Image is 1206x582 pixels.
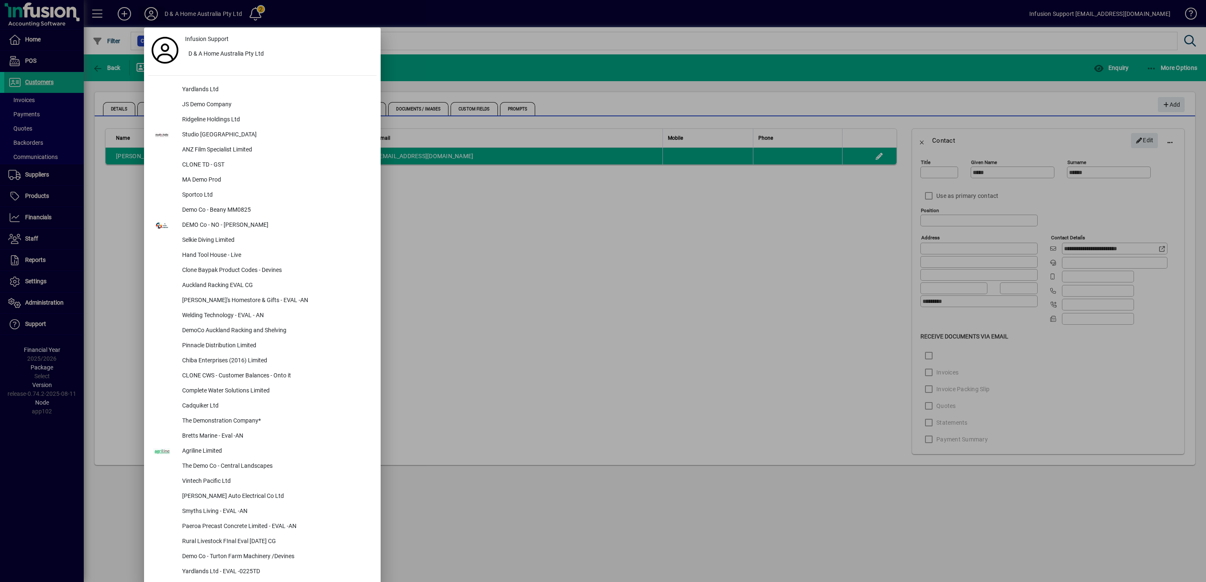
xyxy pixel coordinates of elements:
div: Sportco Ltd [175,188,376,203]
div: CLONE CWS - Customer Balances - Onto it [175,369,376,384]
button: D & A Home Australia Pty Ltd [182,47,376,62]
div: Clone Baypak Product Codes - Devines [175,263,376,278]
button: [PERSON_NAME] Auto Electrical Co Ltd [148,489,376,504]
button: Paeroa Precast Concrete Limited - EVAL -AN [148,519,376,534]
button: Bretts Marine - Eval -AN [148,429,376,444]
a: Profile [148,43,182,58]
div: The Demonstration Company* [175,414,376,429]
button: Welding Technology - EVAL - AN [148,308,376,323]
button: JS Demo Company [148,97,376,113]
button: Auckland Racking EVAL CG [148,278,376,293]
button: CLONE CWS - Customer Balances - Onto it [148,369,376,384]
button: Yardlands Ltd [148,82,376,97]
div: DemoCo Auckland Racking and Shelving [175,323,376,338]
button: [PERSON_NAME]'s Homestore & Gifts - EVAL -AN [148,293,376,308]
button: Agriline Limited [148,444,376,459]
div: Complete Water Solutions Limited [175,384,376,399]
button: Chiba Enterprises (2016) Limited [148,354,376,369]
button: CLONE TD - GST [148,158,376,173]
button: Pinnacle Distribution Limited [148,338,376,354]
div: Rural Livestock FInal Eval [DATE] CG [175,534,376,549]
span: Infusion Support [185,35,229,44]
button: Smyths Living - EVAL -AN [148,504,376,519]
button: ANZ Film Specialist Limited [148,143,376,158]
div: Auckland Racking EVAL CG [175,278,376,293]
div: [PERSON_NAME]'s Homestore & Gifts - EVAL -AN [175,293,376,308]
div: Smyths Living - EVAL -AN [175,504,376,519]
div: ANZ Film Specialist Limited [175,143,376,158]
button: Vintech Pacific Ltd [148,474,376,489]
button: Selkie Diving Limited [148,233,376,248]
button: Demo Co - Beany MM0825 [148,203,376,218]
button: DemoCo Auckland Racking and Shelving [148,323,376,338]
div: Chiba Enterprises (2016) Limited [175,354,376,369]
button: Sportco Ltd [148,188,376,203]
button: Clone Baypak Product Codes - Devines [148,263,376,278]
button: Rural Livestock FInal Eval [DATE] CG [148,534,376,549]
div: [PERSON_NAME] Auto Electrical Co Ltd [175,489,376,504]
button: Ridgeline Holdings Ltd [148,113,376,128]
button: Complete Water Solutions Limited [148,384,376,399]
button: Hand Tool House - Live [148,248,376,263]
div: Paeroa Precast Concrete Limited - EVAL -AN [175,519,376,534]
div: Selkie Diving Limited [175,233,376,248]
a: Infusion Support [182,32,376,47]
div: CLONE TD - GST [175,158,376,173]
div: JS Demo Company [175,97,376,113]
div: MA Demo Prod [175,173,376,188]
div: Yardlands Ltd [175,82,376,97]
div: Hand Tool House - Live [175,248,376,263]
button: MA Demo Prod [148,173,376,188]
div: Vintech Pacific Ltd [175,474,376,489]
div: Welding Technology - EVAL - AN [175,308,376,323]
button: The Demonstration Company* [148,414,376,429]
button: The Demo Co - Central Landscapes [148,459,376,474]
div: Cadquiker Ltd [175,399,376,414]
div: Demo Co - Turton Farm Machinery /Devines [175,549,376,564]
div: DEMO Co - NO - [PERSON_NAME] [175,218,376,233]
button: Demo Co - Turton Farm Machinery /Devines [148,549,376,564]
div: Yardlands Ltd - EVAL -0225TD [175,564,376,579]
div: Agriline Limited [175,444,376,459]
button: Yardlands Ltd - EVAL -0225TD [148,564,376,579]
div: The Demo Co - Central Landscapes [175,459,376,474]
div: Pinnacle Distribution Limited [175,338,376,354]
button: Cadquiker Ltd [148,399,376,414]
div: Ridgeline Holdings Ltd [175,113,376,128]
button: Studio [GEOGRAPHIC_DATA] [148,128,376,143]
div: Studio [GEOGRAPHIC_DATA] [175,128,376,143]
button: DEMO Co - NO - [PERSON_NAME] [148,218,376,233]
div: Bretts Marine - Eval -AN [175,429,376,444]
div: Demo Co - Beany MM0825 [175,203,376,218]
